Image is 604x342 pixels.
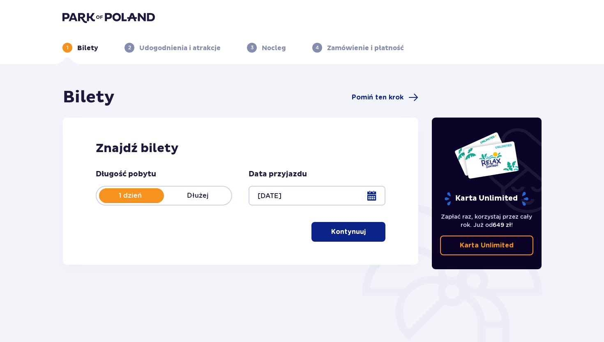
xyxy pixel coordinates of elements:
button: Kontynuuj [311,222,385,242]
p: Zapłać raz, korzystaj przez cały rok. Już od ! [440,213,534,229]
p: 1 dzień [97,191,164,200]
a: Karta Unlimited [440,236,534,255]
p: Długość pobytu [96,169,156,179]
h2: Znajdź bilety [96,141,385,156]
p: Zamówienie i płatność [327,44,404,53]
p: 1 [67,44,69,51]
p: 2 [128,44,131,51]
img: Park of Poland logo [62,12,155,23]
p: Karta Unlimited [460,241,514,250]
p: 4 [316,44,319,51]
p: Karta Unlimited [444,192,529,206]
p: Dłużej [164,191,231,200]
h1: Bilety [63,87,115,108]
span: 649 zł [493,222,511,228]
p: Nocleg [262,44,286,53]
p: 3 [251,44,254,51]
a: Pomiń ten krok [352,92,418,102]
p: Kontynuuj [331,227,366,236]
p: Udogodnienia i atrakcje [139,44,221,53]
p: Data przyjazdu [249,169,307,179]
p: Bilety [77,44,98,53]
span: Pomiń ten krok [352,93,403,102]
